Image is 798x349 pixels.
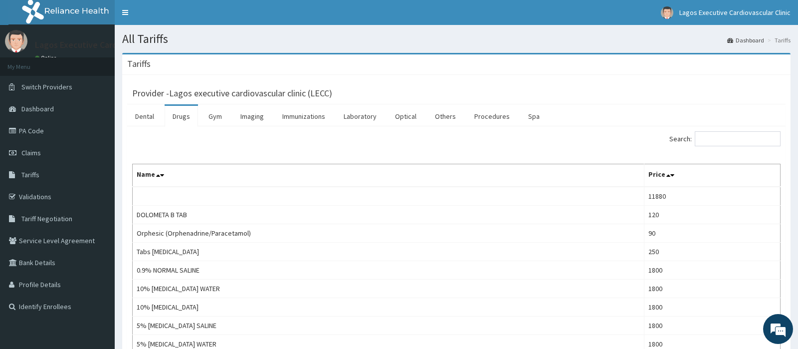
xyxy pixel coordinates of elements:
td: 90 [644,224,781,243]
td: 10% [MEDICAL_DATA] WATER [133,280,644,298]
a: Immunizations [274,106,333,127]
a: Others [427,106,464,127]
label: Search: [669,131,781,146]
span: Tariffs [21,170,39,179]
span: Claims [21,148,41,157]
p: Lagos Executive Cardiovascular Clinic [35,40,179,49]
td: 120 [644,206,781,224]
img: User Image [5,30,27,52]
li: Tariffs [765,36,791,44]
a: Drugs [165,106,198,127]
td: 1800 [644,317,781,335]
a: Dashboard [727,36,764,44]
th: Price [644,164,781,187]
h3: Tariffs [127,59,151,68]
span: Lagos Executive Cardiovascular Clinic [679,8,791,17]
td: Tabs [MEDICAL_DATA] [133,243,644,261]
input: Search: [695,131,781,146]
span: Tariff Negotiation [21,214,72,223]
td: 5% [MEDICAL_DATA] SALINE [133,317,644,335]
td: 1800 [644,298,781,317]
a: Laboratory [336,106,385,127]
td: DOLOMETA B TAB [133,206,644,224]
a: Spa [520,106,548,127]
h1: All Tariffs [122,32,791,45]
span: Switch Providers [21,82,72,91]
td: 10% [MEDICAL_DATA] [133,298,644,317]
td: 250 [644,243,781,261]
span: Dashboard [21,104,54,113]
a: Dental [127,106,162,127]
td: 0.9% NORMAL SALINE [133,261,644,280]
th: Name [133,164,644,187]
td: 1800 [644,261,781,280]
a: Imaging [232,106,272,127]
td: 11880 [644,187,781,206]
a: Online [35,54,59,61]
td: 1800 [644,280,781,298]
td: Orphesic (Orphenadrine/Paracetamol) [133,224,644,243]
h3: Provider - Lagos executive cardiovascular clinic (LECC) [132,89,332,98]
a: Optical [387,106,424,127]
a: Procedures [466,106,518,127]
a: Gym [200,106,230,127]
img: User Image [661,6,673,19]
